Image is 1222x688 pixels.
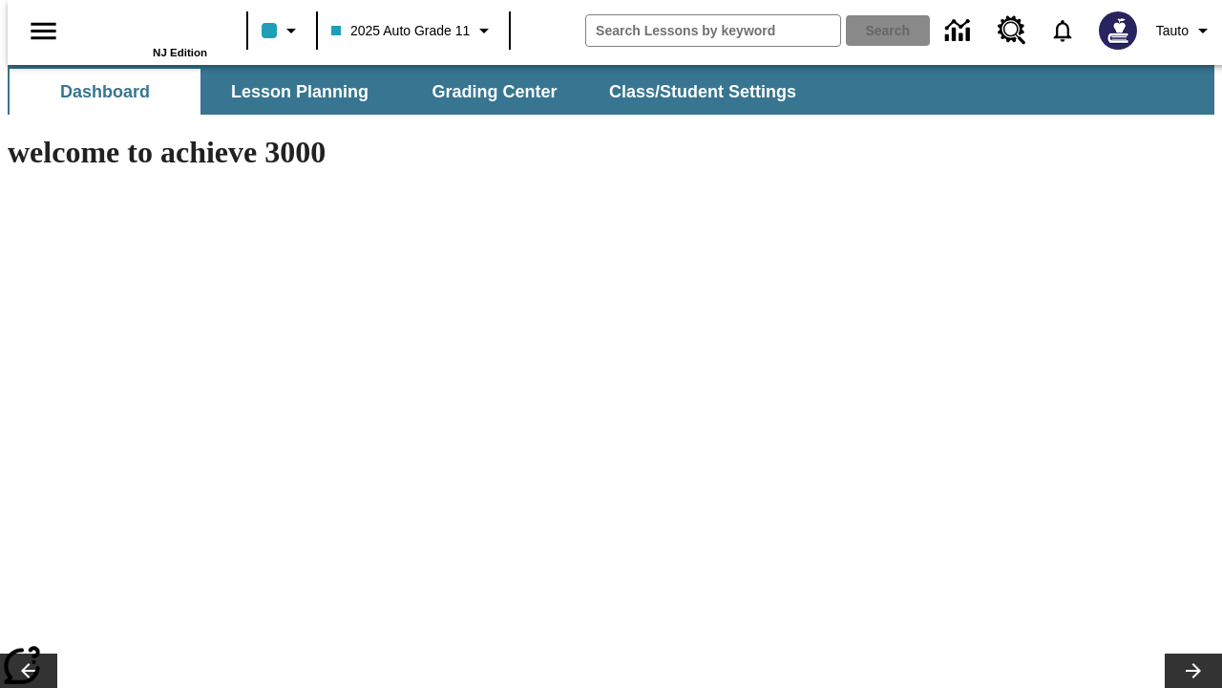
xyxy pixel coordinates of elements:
[1165,654,1222,688] button: Lesson carousel, Next
[1087,6,1148,55] button: Select a new avatar
[986,5,1038,56] a: Resource Center, Will open in new tab
[586,15,840,46] input: search field
[934,5,986,57] a: Data Center
[432,81,557,103] span: Grading Center
[8,135,832,170] h1: welcome to achieve 3000
[8,69,813,115] div: SubNavbar
[399,69,590,115] button: Grading Center
[153,47,207,58] span: NJ Edition
[331,21,470,41] span: 2025 Auto Grade 11
[60,81,150,103] span: Dashboard
[83,7,207,58] div: Home
[204,69,395,115] button: Lesson Planning
[1156,21,1189,41] span: Tauto
[1038,6,1087,55] a: Notifications
[1148,13,1222,48] button: Profile/Settings
[10,69,200,115] button: Dashboard
[1099,11,1137,50] img: Avatar
[231,81,369,103] span: Lesson Planning
[254,13,310,48] button: Class color is light blue. Change class color
[15,3,72,59] button: Open side menu
[324,13,503,48] button: Class: 2025 Auto Grade 11, Select your class
[594,69,811,115] button: Class/Student Settings
[609,81,796,103] span: Class/Student Settings
[8,65,1214,115] div: SubNavbar
[83,9,207,47] a: Home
